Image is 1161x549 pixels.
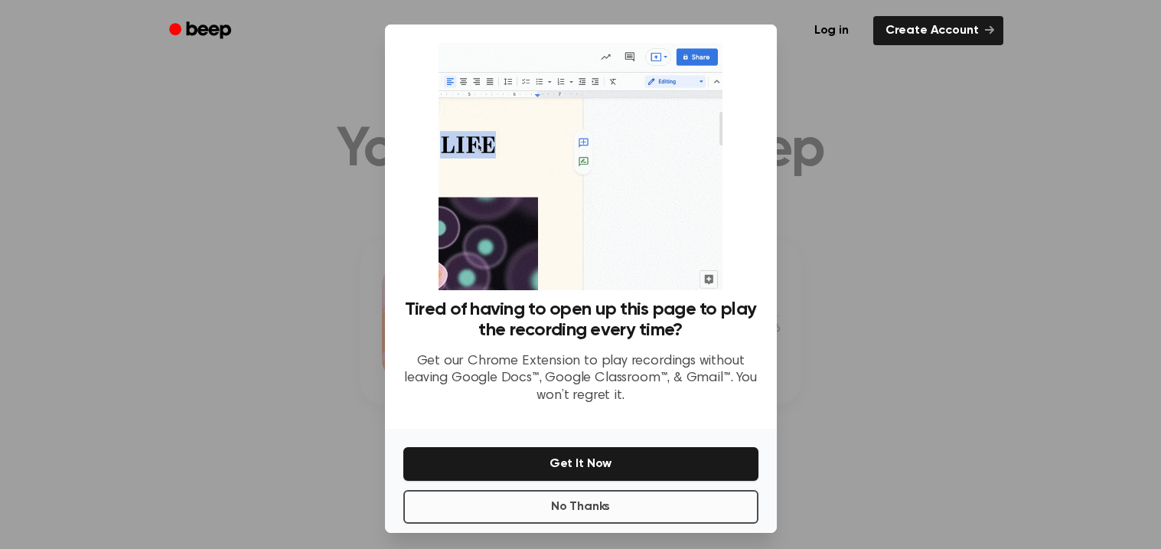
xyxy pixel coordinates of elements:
[439,43,722,290] img: Beep extension in action
[403,490,758,524] button: No Thanks
[403,353,758,405] p: Get our Chrome Extension to play recordings without leaving Google Docs™, Google Classroom™, & Gm...
[403,299,758,341] h3: Tired of having to open up this page to play the recording every time?
[799,13,864,48] a: Log in
[873,16,1003,45] a: Create Account
[158,16,245,46] a: Beep
[403,447,758,481] button: Get It Now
